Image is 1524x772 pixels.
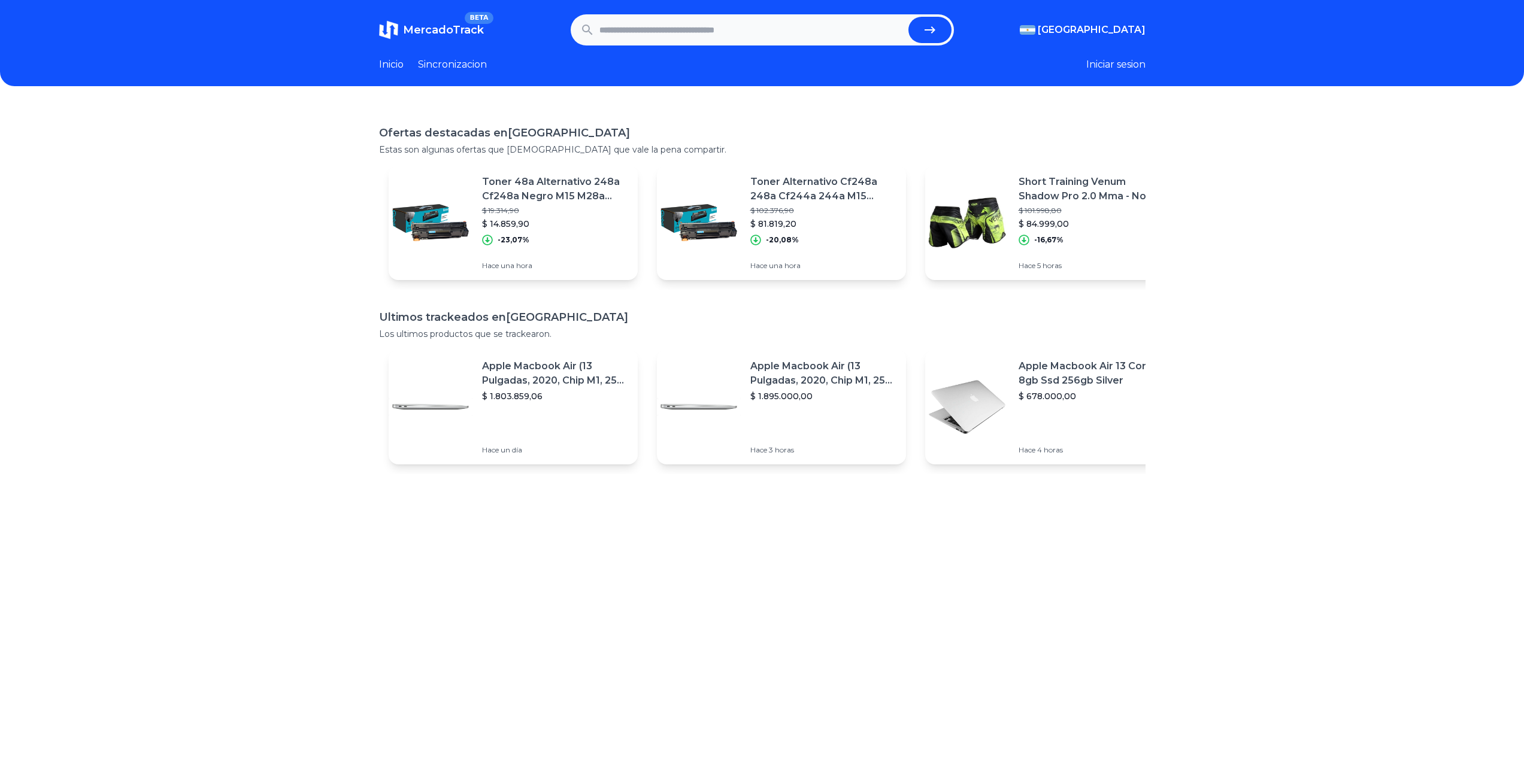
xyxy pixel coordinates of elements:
[1020,25,1035,35] img: Argentina
[379,309,1146,326] h1: Ultimos trackeados en [GEOGRAPHIC_DATA]
[657,365,741,449] img: Featured image
[1019,359,1165,388] p: Apple Macbook Air 13 Core I5 8gb Ssd 256gb Silver
[1034,235,1064,245] p: -16,67%
[389,365,472,449] img: Featured image
[389,181,472,265] img: Featured image
[750,445,896,455] p: Hace 3 horas
[465,12,493,24] span: BETA
[379,328,1146,340] p: Los ultimos productos que se trackearon.
[657,165,906,280] a: Featured imageToner Alternativo Cf248a 248a Cf244a 244a M15 C/chip X 10$ 102.376,90$ 81.819,20-20...
[750,218,896,230] p: $ 81.819,20
[925,349,1174,464] a: Featured imageApple Macbook Air 13 Core I5 8gb Ssd 256gb Silver$ 678.000,00Hace 4 horas
[1038,23,1146,37] span: [GEOGRAPHIC_DATA]
[379,20,484,39] a: MercadoTrackBETA
[1086,57,1146,72] button: Iniciar sesion
[482,218,628,230] p: $ 14.859,90
[379,57,404,72] a: Inicio
[498,235,529,245] p: -23,07%
[1019,390,1165,402] p: $ 678.000,00
[1019,175,1165,203] p: Short Training Venum Shadow Pro 2.0 Mma - No Gi
[389,349,638,464] a: Featured imageApple Macbook Air (13 Pulgadas, 2020, Chip M1, 256 Gb De Ssd, 8 Gb De Ram) - Plata$...
[482,390,628,402] p: $ 1.803.859,06
[750,261,896,270] p: Hace una hora
[482,206,628,215] p: $ 19.314,90
[418,57,487,72] a: Sincronizacion
[482,175,628,203] p: Toner 48a Alternativo 248a Cf248a Negro M15 M28a C/chip X2
[482,261,628,270] p: Hace una hora
[1019,218,1165,230] p: $ 84.999,00
[379,144,1146,156] p: Estas son algunas ofertas que [DEMOGRAPHIC_DATA] que vale la pena compartir.
[925,365,1009,449] img: Featured image
[750,390,896,402] p: $ 1.895.000,00
[657,349,906,464] a: Featured imageApple Macbook Air (13 Pulgadas, 2020, Chip M1, 256 Gb De Ssd, 8 Gb De Ram) - Plata$...
[403,23,484,37] span: MercadoTrack
[482,445,628,455] p: Hace un día
[925,181,1009,265] img: Featured image
[379,20,398,39] img: MercadoTrack
[1019,206,1165,215] p: $ 101.998,80
[1019,445,1165,455] p: Hace 4 horas
[1020,23,1146,37] button: [GEOGRAPHIC_DATA]
[1019,261,1165,270] p: Hace 5 horas
[750,175,896,203] p: Toner Alternativo Cf248a 248a Cf244a 244a M15 C/chip X 10
[389,165,638,280] a: Featured imageToner 48a Alternativo 248a Cf248a Negro M15 M28a C/chip X2$ 19.314,90$ 14.859,90-23...
[657,181,741,265] img: Featured image
[482,359,628,388] p: Apple Macbook Air (13 Pulgadas, 2020, Chip M1, 256 Gb De Ssd, 8 Gb De Ram) - Plata
[766,235,799,245] p: -20,08%
[750,359,896,388] p: Apple Macbook Air (13 Pulgadas, 2020, Chip M1, 256 Gb De Ssd, 8 Gb De Ram) - Plata
[925,165,1174,280] a: Featured imageShort Training Venum Shadow Pro 2.0 Mma - No Gi$ 101.998,80$ 84.999,00-16,67%Hace 5...
[750,206,896,215] p: $ 102.376,90
[379,124,1146,141] h1: Ofertas destacadas en [GEOGRAPHIC_DATA]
